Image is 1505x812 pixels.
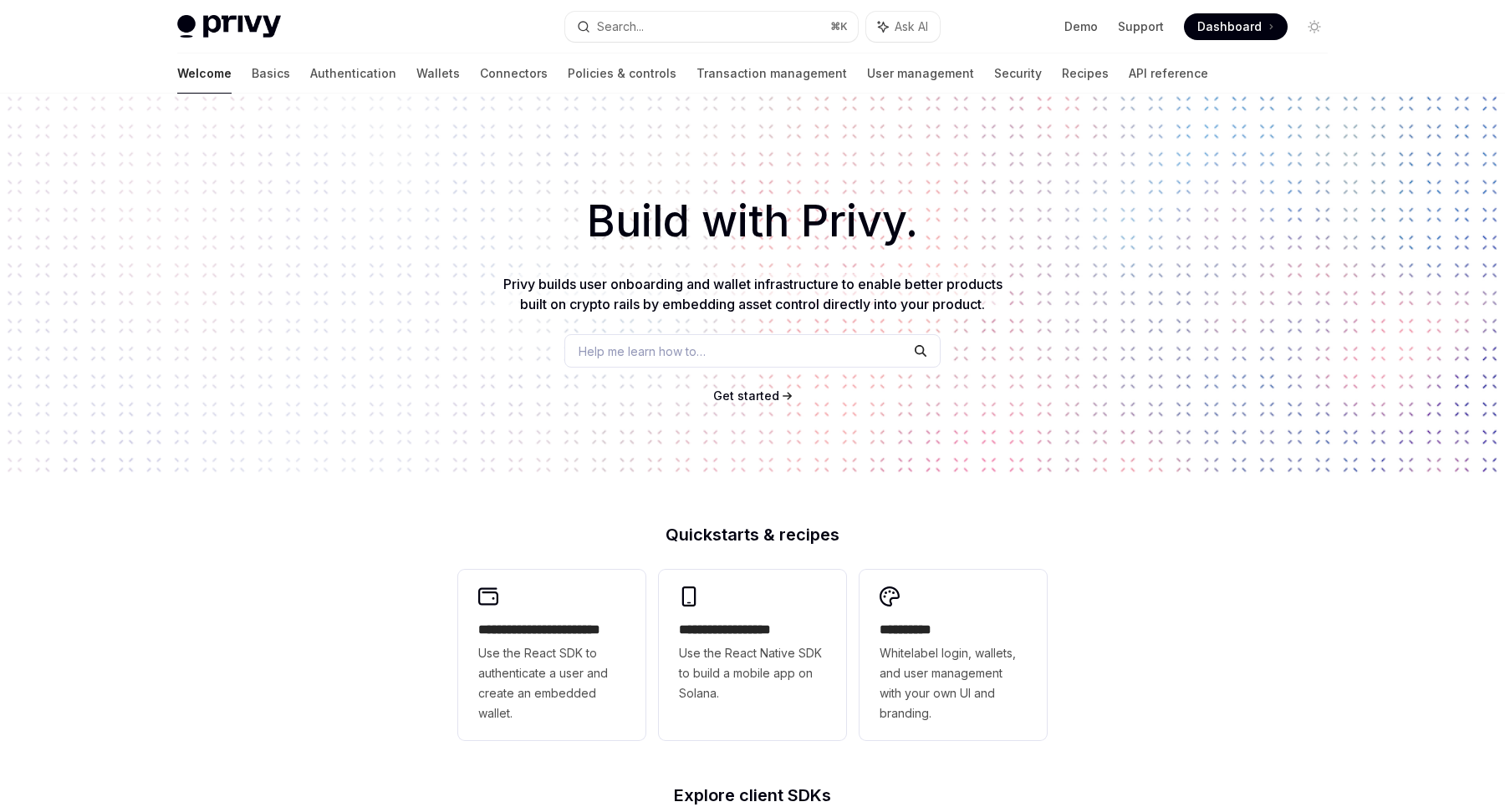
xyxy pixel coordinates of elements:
button: Search...⌘K [565,12,858,42]
a: **** **** **** ***Use the React Native SDK to build a mobile app on Solana. [659,570,846,740]
a: Get started [713,388,779,404]
a: Connectors [480,53,548,94]
h2: Explore client SDKs [458,787,1047,804]
a: Support [1118,18,1164,35]
span: Get started [713,388,779,403]
span: Use the React SDK to authenticate a user and create an embedded wallet. [478,643,625,723]
a: Wallets [416,53,460,94]
a: User management [867,53,974,94]
a: API reference [1129,53,1208,94]
button: Ask AI [866,12,940,42]
span: Dashboard [1197,18,1262,35]
span: Whitelabel login, wallets, and user management with your own UI and branding. [880,643,1027,723]
div: Search... [597,17,644,37]
a: Demo [1064,18,1098,35]
h1: Build with Privy. [27,189,1478,254]
a: Dashboard [1184,13,1288,40]
a: Basics [252,53,290,94]
span: ⌘ K [830,20,848,33]
a: Authentication [310,53,396,94]
a: **** *****Whitelabel login, wallets, and user management with your own UI and branding. [860,570,1047,740]
a: Policies & controls [568,53,676,94]
a: Transaction management [696,53,847,94]
button: Toggle dark mode [1301,13,1328,40]
span: Privy builds user onboarding and wallet infrastructure to enable better products built on crypto ... [503,276,1002,312]
img: light logo [177,15,281,38]
span: Help me learn how to… [579,343,706,360]
a: Security [994,53,1042,94]
span: Ask AI [895,18,928,35]
a: Recipes [1062,53,1109,94]
h2: Quickstarts & recipes [458,526,1047,543]
span: Use the React Native SDK to build a mobile app on Solana. [679,643,826,703]
a: Welcome [177,53,232,94]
